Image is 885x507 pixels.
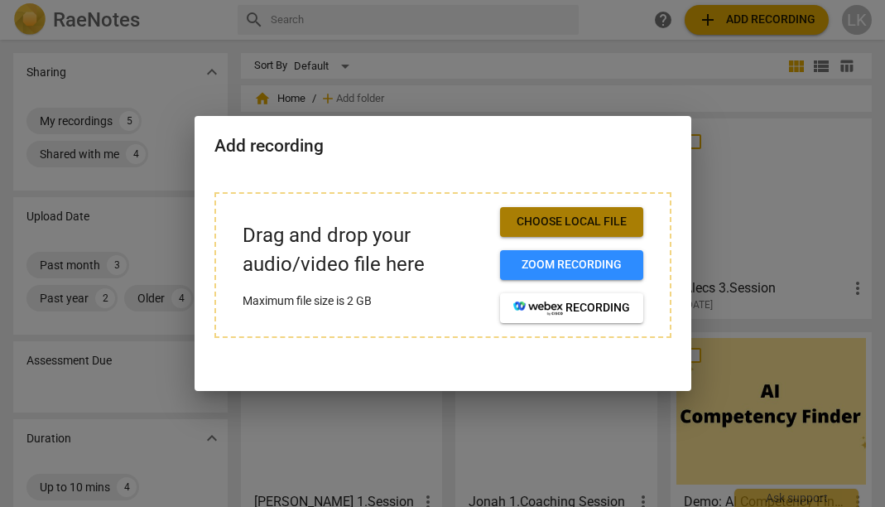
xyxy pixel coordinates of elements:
span: recording [513,300,630,316]
p: Maximum file size is 2 GB [243,292,487,310]
button: Choose local file [500,207,643,237]
span: Zoom recording [513,257,630,273]
button: Zoom recording [500,250,643,280]
span: Choose local file [513,214,630,230]
h2: Add recording [214,136,671,157]
button: recording [500,293,643,323]
p: Drag and drop your audio/video file here [243,221,487,279]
